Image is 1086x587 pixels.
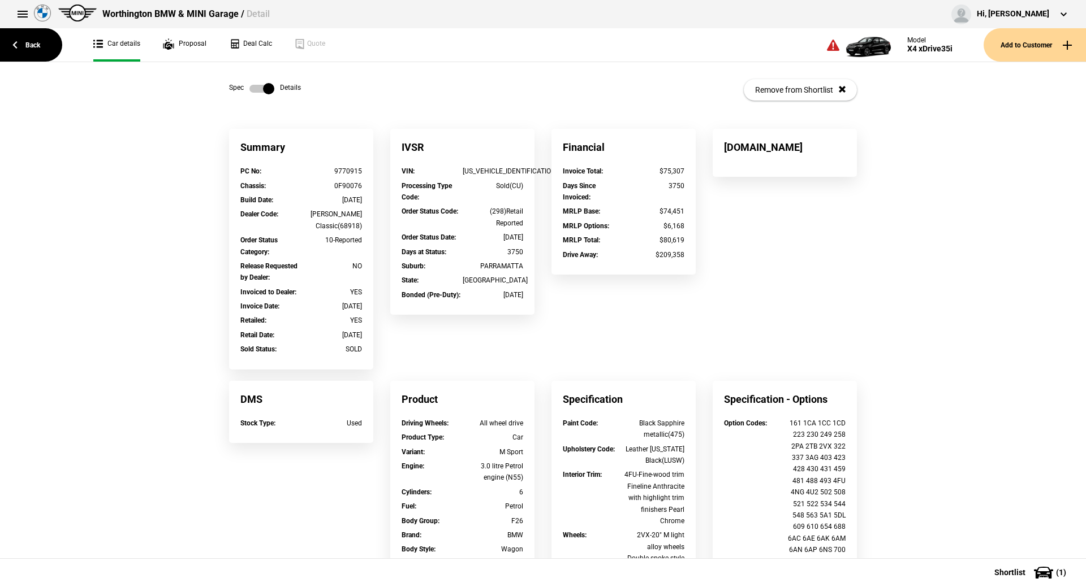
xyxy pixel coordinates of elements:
strong: Option Codes : [724,419,767,427]
strong: PC No : [240,167,261,175]
div: Leather [US_STATE] Black(LUSW) [624,443,685,467]
div: [DATE] [463,232,524,243]
a: Car details [93,28,140,62]
strong: Stock Type : [240,419,275,427]
strong: MRLP Total : [563,236,600,244]
div: $80,619 [624,234,685,246]
div: SOLD [301,343,363,355]
strong: Order Status Date : [402,233,456,241]
strong: Cylinders : [402,488,432,496]
div: 10-Reported [301,234,363,246]
div: Worthington BMW & MINI Garage / [102,8,270,20]
div: Model [907,36,953,44]
div: $6,168 [624,220,685,232]
strong: Days at Status : [402,248,446,256]
div: DMS [229,381,373,418]
div: Spec Details [229,83,301,94]
div: [PERSON_NAME] Classic(68918) [301,208,363,232]
strong: Release Requested by Dealer : [240,262,298,281]
strong: Order Status Code : [402,207,458,215]
strong: Engine : [402,462,424,470]
div: Black Sapphire metallic(475) [624,418,685,441]
div: [GEOGRAPHIC_DATA] [463,275,524,286]
strong: State : [402,276,419,284]
div: (298)Retail Reported [463,206,524,229]
div: Used [301,418,363,429]
strong: Build Date : [240,196,273,204]
strong: Body Style : [402,545,436,553]
div: All wheel drive [463,418,524,429]
span: ( 1 ) [1056,568,1066,576]
button: Add to Customer [984,28,1086,62]
span: Shortlist [994,568,1025,576]
div: IVSR [390,129,535,166]
div: 2VX-20" M light alloy wheels Double-spoke style 310 M [624,529,685,576]
strong: MRLP Base : [563,207,600,215]
div: [DOMAIN_NAME] [713,129,857,166]
div: YES [301,315,363,326]
div: Specification [551,381,696,418]
strong: Product Type : [402,433,444,441]
div: PARRAMATTA [463,260,524,272]
strong: Body Group : [402,517,439,525]
div: F26 [463,515,524,527]
span: Detail [247,8,270,19]
strong: Paint Code : [563,419,598,427]
div: $74,451 [624,206,685,217]
img: bmw.png [34,5,51,21]
div: BMW [463,529,524,541]
strong: Dealer Code : [240,210,278,218]
a: Deal Calc [229,28,272,62]
div: [DATE] [301,301,363,312]
strong: Processing Type Code : [402,182,452,201]
strong: Brand : [402,531,421,539]
div: [DATE] [301,194,363,206]
div: Product [390,381,535,418]
strong: Chassis : [240,182,266,190]
button: Shortlist(1) [977,558,1086,586]
div: [DATE] [301,329,363,341]
strong: Variant : [402,448,425,456]
div: Hi, [PERSON_NAME] [977,8,1049,20]
div: M Sport [463,446,524,458]
div: 6 [463,486,524,498]
div: 3750 [624,180,685,192]
button: Remove from Shortlist [744,79,857,101]
div: $75,307 [624,166,685,177]
strong: Fuel : [402,502,416,510]
div: [DATE] [463,289,524,301]
img: mini.png [58,5,97,21]
div: Wagon [463,543,524,555]
a: Proposal [163,28,206,62]
strong: Wheels : [563,531,587,539]
strong: Bonded (Pre-Duty) : [402,291,460,299]
div: Car [463,432,524,443]
div: 9770915 [301,166,363,177]
strong: VIN : [402,167,415,175]
strong: Drive Away : [563,251,598,259]
div: 3750 [463,246,524,258]
strong: Interior Trim : [563,471,602,479]
strong: Upholstery Code : [563,445,615,453]
div: Financial [551,129,696,166]
div: Specification - Options [713,381,857,418]
strong: Invoiced to Dealer : [240,288,296,296]
div: YES [301,286,363,298]
strong: MRLP Options : [563,222,609,230]
strong: Retail Date : [240,331,274,339]
strong: Days Since Invoiced : [563,182,596,201]
div: Summary [229,129,373,166]
strong: Invoice Date : [240,302,279,310]
strong: Suburb : [402,262,425,270]
div: 3.0 litre Petrol engine (N55) [463,460,524,484]
div: 4FU-Fine-wood trim Fineline Anthracite with highlight trim finishers Pearl Chrome [624,469,685,527]
div: NO [301,260,363,272]
strong: Driving Wheels : [402,419,449,427]
div: [US_VEHICLE_IDENTIFICATION_NUMBER] [463,166,524,177]
div: Petrol [463,501,524,512]
div: $209,358 [624,249,685,260]
div: X4 xDrive35i [907,44,953,54]
div: 0F90076 [301,180,363,192]
strong: Sold Status : [240,345,277,353]
div: Sold(CU) [463,180,524,192]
